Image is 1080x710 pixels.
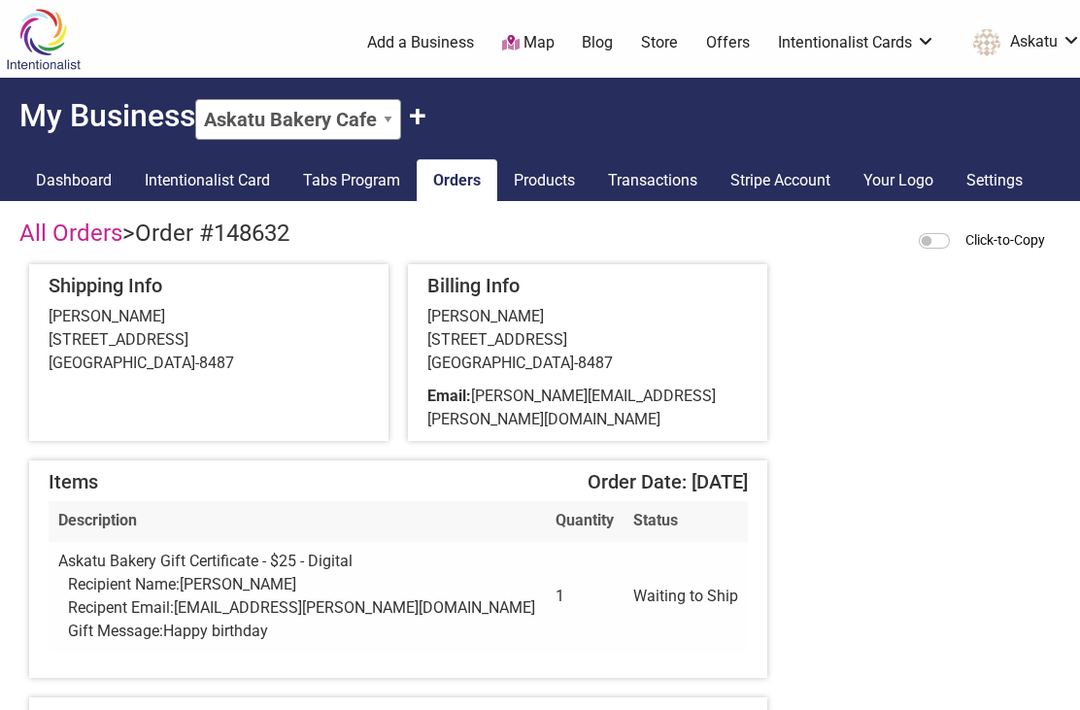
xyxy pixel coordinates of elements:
a: Tabs Program [287,159,417,202]
button: Claim Another [409,97,426,134]
a: Your Logo [847,159,950,202]
a: Intentionalist Card [128,159,287,202]
th: Description [49,501,546,542]
div: Recipient Name: [68,573,536,596]
div: Gift Message: [68,620,536,643]
a: Orders [417,159,497,202]
a: Blog [582,32,613,53]
a: Settings [950,159,1039,202]
label: Click-to-Copy [965,228,1045,253]
a: Intentionalist Cards [778,32,935,53]
a: Transactions [591,159,714,202]
span: Items [49,470,98,493]
div: Askatu Bakery Gift Certificate - $25 - Digital [58,550,536,643]
span: [PERSON_NAME][EMAIL_ADDRESS][PERSON_NAME][DOMAIN_NAME] [427,387,716,428]
a: Add a Business [367,32,474,53]
a: Offers [706,32,750,53]
span: [EMAIL_ADDRESS][PERSON_NAME][DOMAIN_NAME] [174,598,535,617]
th: Quantity [546,501,624,542]
a: Stripe Account [714,159,847,202]
h4: > [19,220,289,248]
span: Order Date: [DATE] [588,470,748,493]
td: Waiting to Ship [624,542,748,653]
td: 1 [546,542,624,653]
span: Happy birthday [163,622,268,640]
a: Products [497,159,591,202]
a: Map [502,32,555,54]
a: All Orders [19,220,122,247]
div: [PERSON_NAME] [STREET_ADDRESS] [GEOGRAPHIC_DATA]-8487 [427,305,748,375]
div: When activated, clicking on any blue dashed outlined area will copy the contents to your clipboard. [938,228,1061,253]
div: [PERSON_NAME] [STREET_ADDRESS] [GEOGRAPHIC_DATA]-8487 [49,305,369,375]
b: Email: [427,387,471,405]
a: Store [641,32,678,53]
th: Status [624,501,748,542]
div: Recipent Email: [68,596,536,620]
span: Order #148632 [135,220,289,247]
span: [PERSON_NAME] [180,575,296,593]
h5: Shipping Info [49,274,369,297]
a: Dashboard [19,159,128,202]
h5: Billing Info [427,274,748,297]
